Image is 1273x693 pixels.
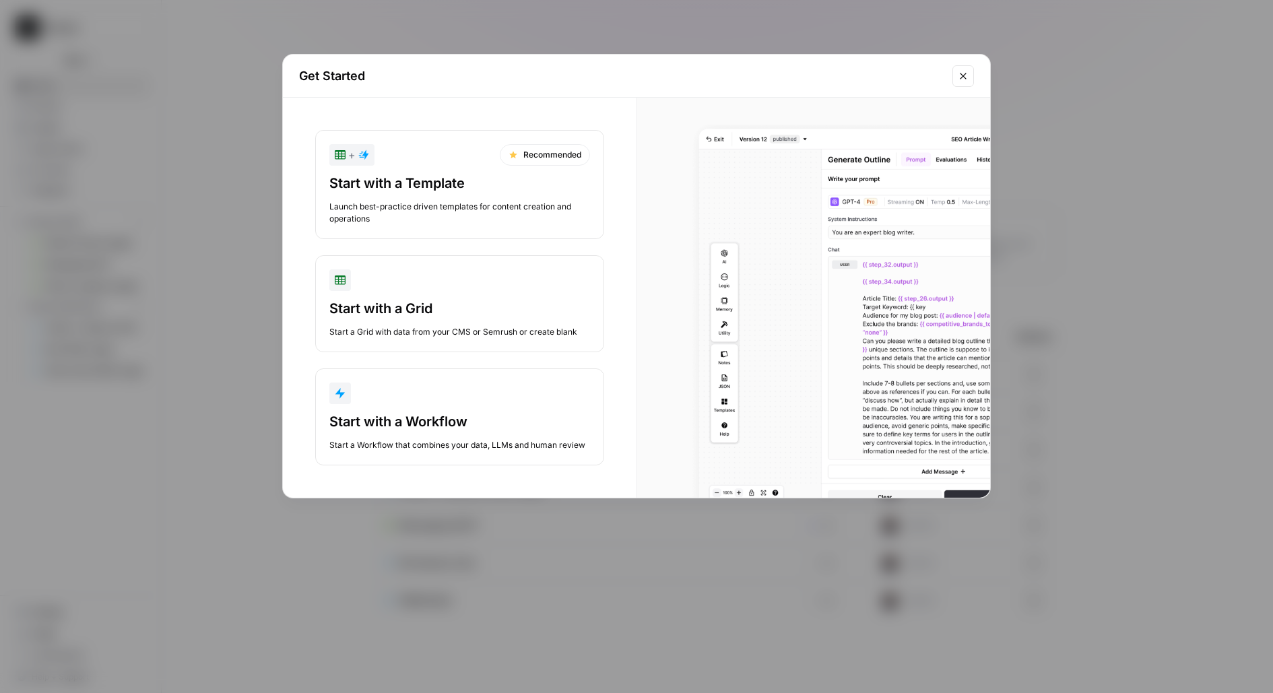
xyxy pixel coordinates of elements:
h2: Get Started [299,67,944,86]
div: Recommended [500,144,590,166]
div: Start a Workflow that combines your data, LLMs and human review [329,439,590,451]
button: Close modal [952,65,974,87]
div: Start with a Grid [329,299,590,318]
div: Start a Grid with data from your CMS or Semrush or create blank [329,326,590,338]
div: Start with a Workflow [329,412,590,431]
button: Start with a GridStart a Grid with data from your CMS or Semrush or create blank [315,255,604,352]
button: Start with a WorkflowStart a Workflow that combines your data, LLMs and human review [315,368,604,465]
div: Launch best-practice driven templates for content creation and operations [329,201,590,225]
div: Start with a Template [329,174,590,193]
div: + [335,147,369,163]
button: +RecommendedStart with a TemplateLaunch best-practice driven templates for content creation and o... [315,130,604,239]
